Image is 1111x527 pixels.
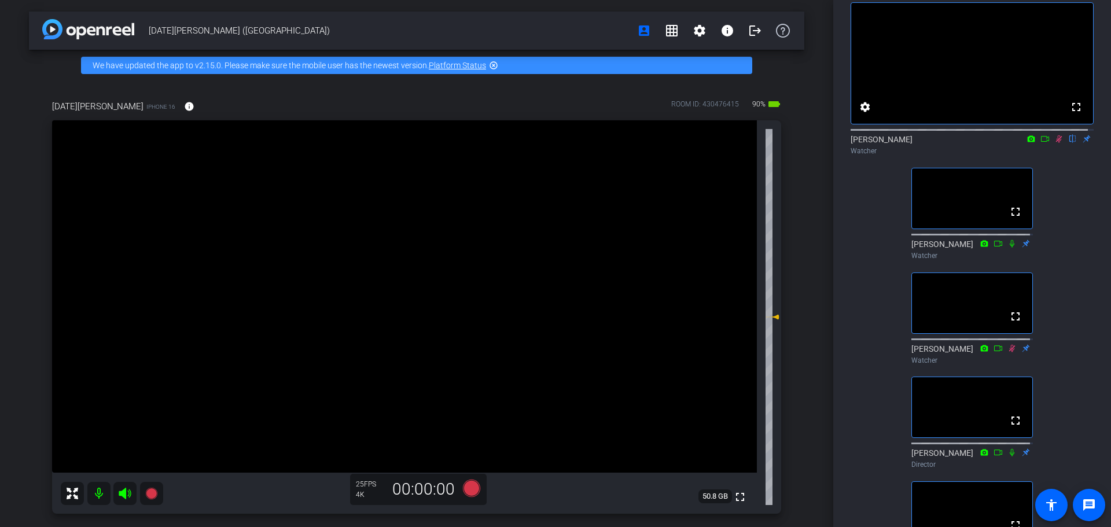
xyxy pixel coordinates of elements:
[748,24,762,38] mat-icon: logout
[911,459,1033,470] div: Director
[356,490,385,499] div: 4K
[356,480,385,489] div: 25
[858,100,872,114] mat-icon: settings
[733,490,747,504] mat-icon: fullscreen
[693,24,707,38] mat-icon: settings
[1069,100,1083,114] mat-icon: fullscreen
[1009,309,1022,323] mat-icon: fullscreen
[911,355,1033,366] div: Watcher
[720,24,734,38] mat-icon: info
[911,238,1033,261] div: [PERSON_NAME]
[1044,498,1058,512] mat-icon: accessibility
[671,99,739,116] div: ROOM ID: 430476415
[911,250,1033,261] div: Watcher
[911,447,1033,470] div: [PERSON_NAME]
[81,57,752,74] div: We have updated the app to v2.15.0. Please make sure the mobile user has the newest version.
[364,480,376,488] span: FPS
[1009,205,1022,219] mat-icon: fullscreen
[1009,414,1022,428] mat-icon: fullscreen
[698,489,732,503] span: 50.8 GB
[489,61,498,70] mat-icon: highlight_off
[385,480,462,499] div: 00:00:00
[851,134,1094,156] div: [PERSON_NAME]
[184,101,194,112] mat-icon: info
[52,100,144,113] span: [DATE][PERSON_NAME]
[149,19,630,42] span: [DATE][PERSON_NAME] ([GEOGRAPHIC_DATA])
[637,24,651,38] mat-icon: account_box
[766,310,779,324] mat-icon: 0 dB
[146,102,175,111] span: iPhone 16
[751,95,767,113] span: 90%
[851,146,1094,156] div: Watcher
[911,343,1033,366] div: [PERSON_NAME]
[42,19,134,39] img: app-logo
[665,24,679,38] mat-icon: grid_on
[1082,498,1096,512] mat-icon: message
[1066,133,1080,143] mat-icon: flip
[429,61,486,70] a: Platform Status
[767,97,781,111] mat-icon: battery_std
